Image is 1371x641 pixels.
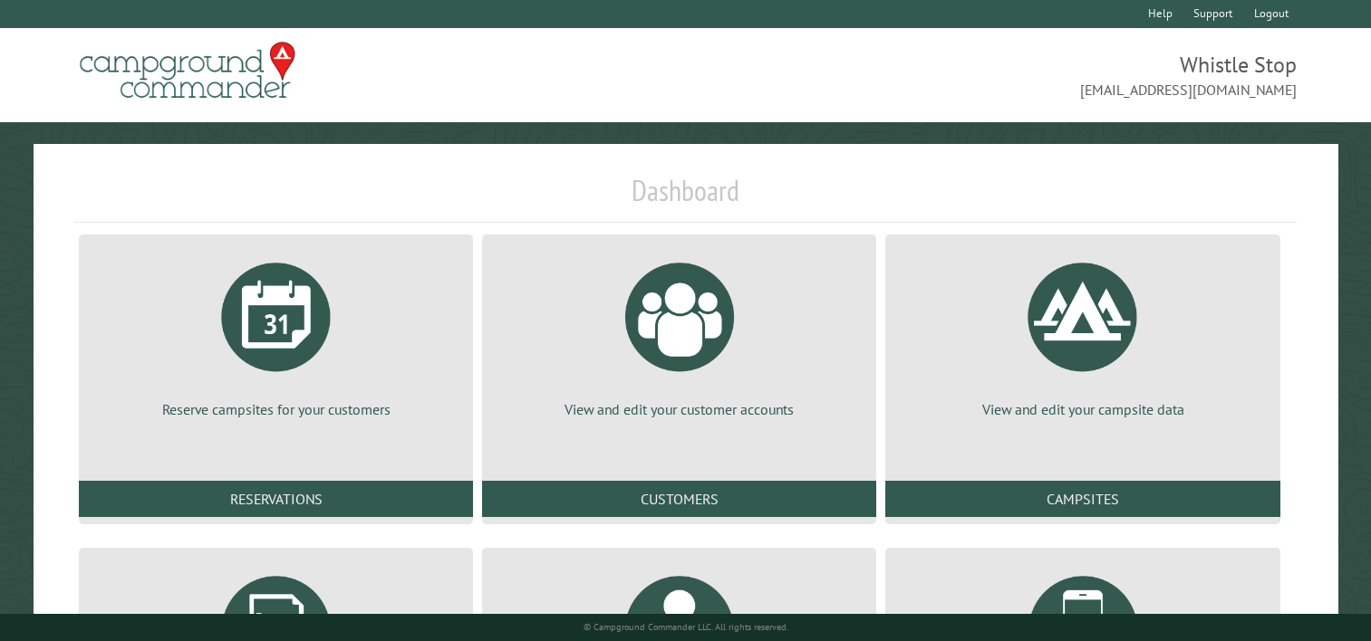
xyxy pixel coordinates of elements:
a: Campsites [885,481,1279,517]
a: View and edit your customer accounts [504,249,854,419]
p: Reserve campsites for your customers [101,399,451,419]
a: Reserve campsites for your customers [101,249,451,419]
a: Customers [482,481,876,517]
a: Reservations [79,481,473,517]
p: View and edit your customer accounts [504,399,854,419]
span: Whistle Stop [EMAIL_ADDRESS][DOMAIN_NAME] [686,50,1298,100]
h1: Dashboard [74,173,1297,223]
a: View and edit your campsite data [907,249,1258,419]
p: View and edit your campsite data [907,399,1258,419]
img: Campground Commander [74,35,301,106]
small: © Campground Commander LLC. All rights reserved. [584,621,788,633]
